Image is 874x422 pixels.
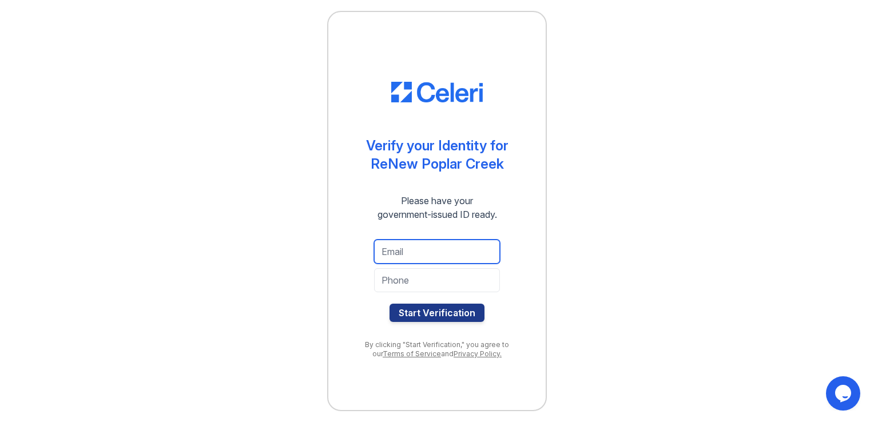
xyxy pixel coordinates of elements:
[826,376,863,411] iframe: chat widget
[366,137,508,173] div: Verify your Identity for ReNew Poplar Creek
[374,268,500,292] input: Phone
[357,194,518,221] div: Please have your government-issued ID ready.
[391,82,483,102] img: CE_Logo_Blue-a8612792a0a2168367f1c8372b55b34899dd931a85d93a1a3d3e32e68fde9ad4.png
[390,304,484,322] button: Start Verification
[374,240,500,264] input: Email
[383,349,441,358] a: Terms of Service
[351,340,523,359] div: By clicking "Start Verification," you agree to our and
[454,349,502,358] a: Privacy Policy.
